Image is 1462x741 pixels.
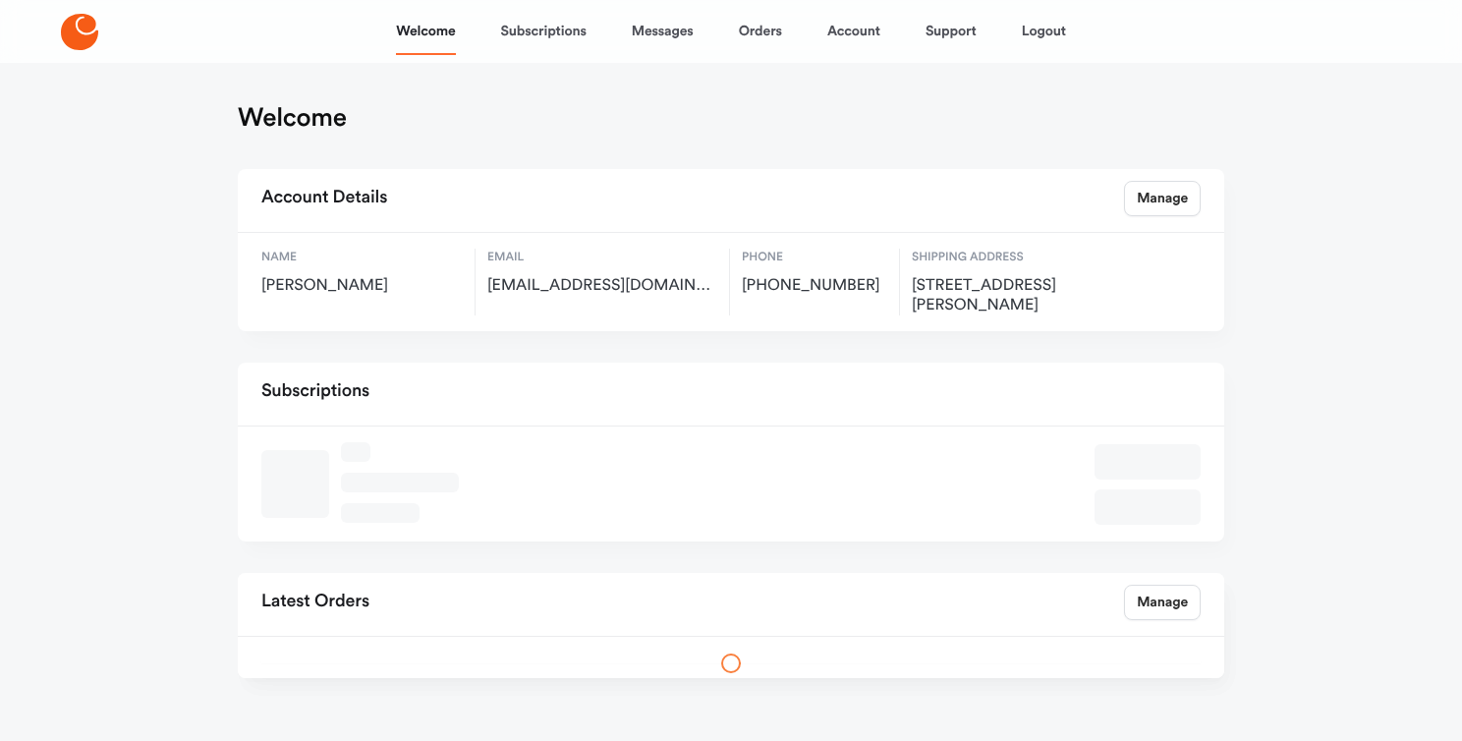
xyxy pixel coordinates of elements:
h2: Latest Orders [261,585,369,620]
a: Welcome [396,8,455,55]
a: Support [926,8,977,55]
a: Account [827,8,880,55]
a: Logout [1022,8,1066,55]
a: Subscriptions [501,8,587,55]
span: Shipping Address [912,249,1123,266]
span: [PERSON_NAME] [261,276,463,296]
h2: Account Details [261,181,387,216]
span: 368 Lin Adams Ln, Taylorsville, US, 28681 [912,276,1123,315]
a: Messages [632,8,694,55]
span: Name [261,249,463,266]
a: Orders [739,8,782,55]
h2: Subscriptions [261,374,369,410]
h1: Welcome [238,102,347,134]
a: Manage [1124,181,1201,216]
a: Manage [1124,585,1201,620]
span: Email [487,249,717,266]
span: Phone [742,249,887,266]
span: z08cmal@gmail.com [487,276,717,296]
span: [PHONE_NUMBER] [742,276,887,296]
